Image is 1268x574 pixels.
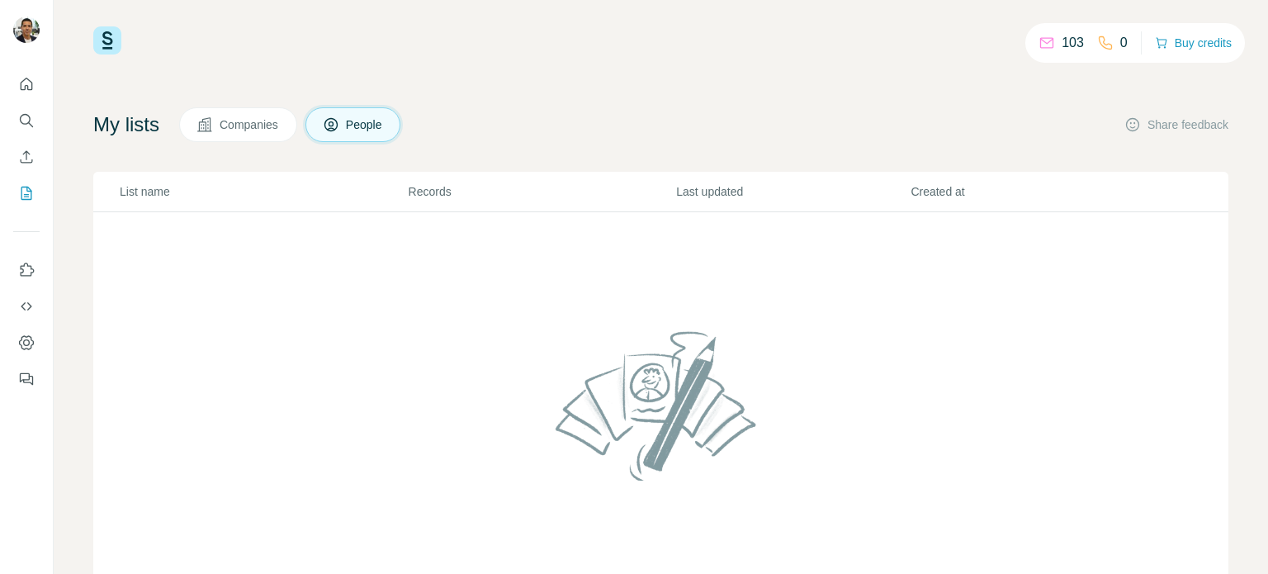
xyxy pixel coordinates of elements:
[1120,33,1128,53] p: 0
[220,116,280,133] span: Companies
[13,292,40,321] button: Use Surfe API
[13,364,40,394] button: Feedback
[13,69,40,99] button: Quick start
[13,142,40,172] button: Enrich CSV
[409,183,675,200] p: Records
[1124,116,1228,133] button: Share feedback
[13,106,40,135] button: Search
[13,178,40,208] button: My lists
[13,255,40,285] button: Use Surfe on LinkedIn
[93,111,159,138] h4: My lists
[120,183,407,200] p: List name
[1062,33,1084,53] p: 103
[13,328,40,358] button: Dashboard
[549,317,774,494] img: No lists found
[13,17,40,43] img: Avatar
[346,116,384,133] span: People
[93,26,121,55] img: Surfe Logo
[676,183,909,200] p: Last updated
[911,183,1143,200] p: Created at
[1155,31,1232,55] button: Buy credits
